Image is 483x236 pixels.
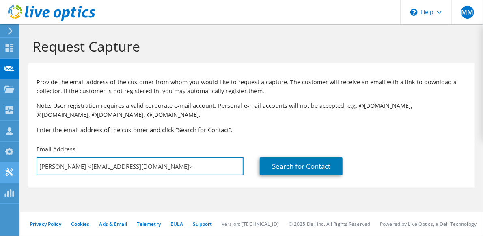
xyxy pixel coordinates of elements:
a: Ads & Email [99,221,127,227]
a: Search for Contact [260,157,343,175]
h3: Enter the email address of the customer and click “Search for Contact”. [37,125,467,134]
a: Cookies [71,221,90,227]
p: Note: User registration requires a valid corporate e-mail account. Personal e-mail accounts will ... [37,101,467,119]
a: Privacy Policy [30,221,61,227]
svg: \n [410,9,418,16]
h1: Request Capture [32,38,467,55]
li: Version: [TECHNICAL_ID] [222,221,279,227]
span: MM [461,6,474,19]
a: Support [193,221,212,227]
li: © 2025 Dell Inc. All Rights Reserved [289,221,370,227]
label: Email Address [37,145,75,153]
li: Powered by Live Optics, a Dell Technology [380,221,477,227]
a: Telemetry [137,221,161,227]
p: Provide the email address of the customer from whom you would like to request a capture. The cust... [37,78,467,96]
a: EULA [170,221,183,227]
